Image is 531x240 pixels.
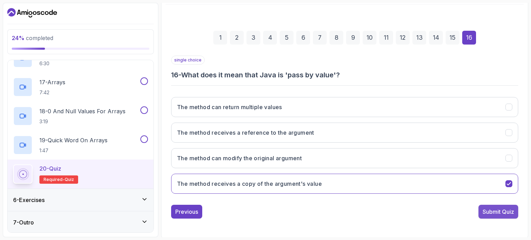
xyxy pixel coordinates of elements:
button: 17-Arrays7:42 [13,77,148,97]
div: 8 [329,31,343,45]
div: 11 [379,31,393,45]
div: 10 [363,31,376,45]
div: 15 [446,31,459,45]
p: 17 - Arrays [39,78,65,86]
div: 3 [246,31,260,45]
h3: The method can modify the original argument [177,154,302,162]
button: 6-Exercises [8,189,153,211]
div: 6 [296,31,310,45]
p: single choice [171,56,205,65]
h3: 7 - Outro [13,218,34,227]
p: 20 - Quiz [39,164,61,173]
h3: 6 - Exercises [13,196,45,204]
h3: The method receives a reference to the argument [177,128,314,137]
span: Required- [44,177,65,182]
button: 7-Outro [8,211,153,233]
div: 12 [396,31,410,45]
div: 5 [280,31,294,45]
div: 13 [412,31,426,45]
p: 6:30 [39,60,139,67]
a: Dashboard [7,7,57,18]
h3: The method receives a copy of the argument's value [177,180,322,188]
button: Previous [171,205,202,219]
button: Submit Quiz [478,205,518,219]
div: 4 [263,31,277,45]
button: The method can modify the original argument [171,148,518,168]
button: The method can return multiple values [171,97,518,117]
h3: The method can return multiple values [177,103,282,111]
span: 24 % [12,35,25,41]
h3: 16 - What does it mean that Java is 'pass by value'? [171,70,518,80]
p: 19 - Quick Word On Arrays [39,136,108,144]
p: 7:42 [39,89,65,96]
div: 14 [429,31,443,45]
div: Submit Quiz [483,208,514,216]
button: 18-0 And Null Values For Arrays3:19 [13,106,148,126]
button: The method receives a copy of the argument's value [171,174,518,194]
span: completed [12,35,53,41]
div: 7 [313,31,327,45]
p: 18 - 0 And Null Values For Arrays [39,107,125,115]
p: 1:47 [39,147,108,154]
button: 19-Quick Word On Arrays1:47 [13,135,148,155]
button: 20-QuizRequired-quiz [13,164,148,184]
div: Previous [175,208,198,216]
div: 2 [230,31,244,45]
div: 1 [213,31,227,45]
div: 9 [346,31,360,45]
span: quiz [65,177,74,182]
p: 3:19 [39,118,125,125]
button: The method receives a reference to the argument [171,123,518,143]
div: 16 [462,31,476,45]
